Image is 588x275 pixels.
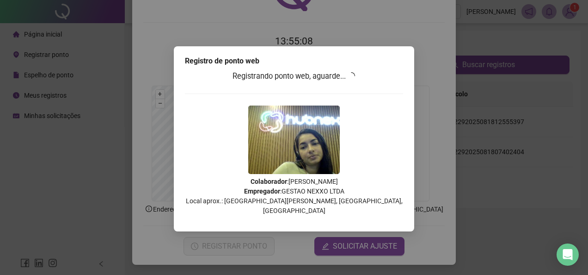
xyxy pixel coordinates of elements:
[244,187,280,195] strong: Empregador
[185,70,403,82] h3: Registrando ponto web, aguarde...
[185,56,403,67] div: Registro de ponto web
[251,178,287,185] strong: Colaborador
[557,244,579,266] div: Open Intercom Messenger
[248,106,340,174] img: Z
[347,71,356,81] span: loading
[185,177,403,216] p: : [PERSON_NAME] : GESTAO NEXXO LTDA Local aprox.: [GEOGRAPHIC_DATA][PERSON_NAME], [GEOGRAPHIC_DAT...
